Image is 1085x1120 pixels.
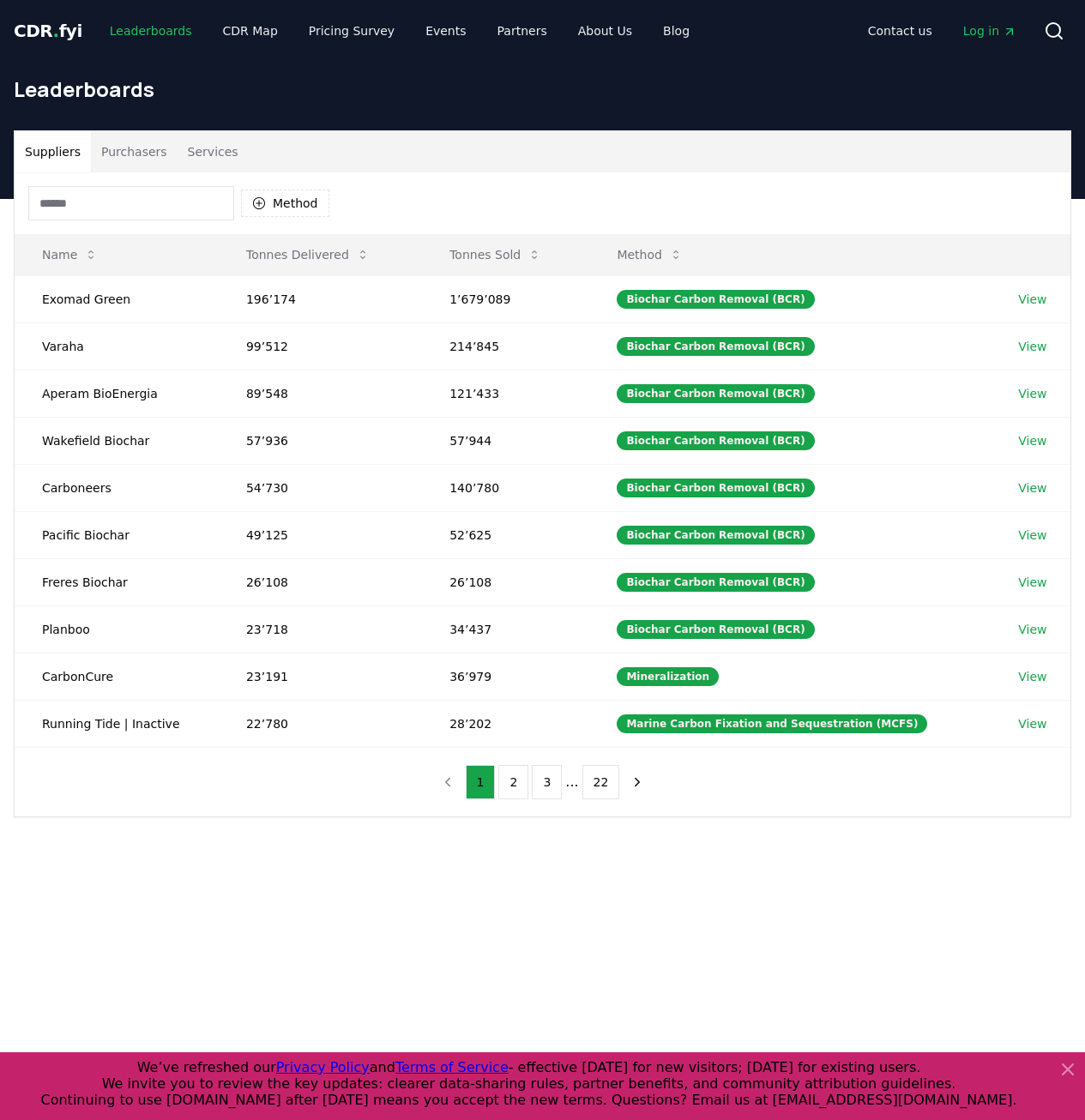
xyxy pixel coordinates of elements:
a: View [1018,432,1046,449]
a: About Us [564,15,646,46]
td: 57’936 [219,417,422,464]
a: Pricing Survey [295,15,408,46]
a: View [1018,385,1046,402]
td: 26’108 [219,558,422,605]
td: 22’780 [219,700,422,747]
span: Log in [963,22,1016,39]
button: Services [178,131,249,172]
a: View [1018,338,1046,355]
button: Purchasers [91,131,178,172]
a: Events [412,15,479,46]
a: View [1018,574,1046,591]
button: 3 [532,765,562,799]
a: Log in [949,15,1030,46]
td: Planboo [15,605,219,653]
td: Carboneers [15,464,219,511]
a: View [1018,621,1046,638]
h1: Leaderboards [14,75,1071,103]
nav: Main [854,15,1030,46]
button: next page [623,765,652,799]
li: ... [565,772,578,792]
div: Mineralization [617,667,719,686]
td: 99’512 [219,322,422,370]
td: 52’625 [422,511,589,558]
td: 214’845 [422,322,589,370]
td: 34’437 [422,605,589,653]
a: Blog [649,15,703,46]
span: CDR fyi [14,21,82,41]
td: 23’191 [219,653,422,700]
button: 22 [582,765,620,799]
td: 57’944 [422,417,589,464]
div: Biochar Carbon Removal (BCR) [617,573,814,592]
div: Biochar Carbon Removal (BCR) [617,479,814,497]
a: CDR Map [209,15,292,46]
div: Biochar Carbon Removal (BCR) [617,620,814,639]
a: Contact us [854,15,946,46]
div: Biochar Carbon Removal (BCR) [617,526,814,545]
a: View [1018,291,1046,308]
a: Partners [484,15,561,46]
td: 49’125 [219,511,422,558]
button: Suppliers [15,131,91,172]
td: 54’730 [219,464,422,511]
td: Running Tide | Inactive [15,700,219,747]
td: 1’679’089 [422,275,589,322]
div: Biochar Carbon Removal (BCR) [617,290,814,309]
td: 196’174 [219,275,422,322]
td: Aperam BioEnergia [15,370,219,417]
td: Pacific Biochar [15,511,219,558]
td: CarbonCure [15,653,219,700]
div: Biochar Carbon Removal (BCR) [617,431,814,450]
td: 26’108 [422,558,589,605]
td: 28’202 [422,700,589,747]
a: Leaderboards [96,15,206,46]
button: Method [241,190,329,217]
td: Freres Biochar [15,558,219,605]
span: . [53,21,59,41]
td: 121’433 [422,370,589,417]
td: Exomad Green [15,275,219,322]
td: 140’780 [422,464,589,511]
a: View [1018,527,1046,544]
a: View [1018,479,1046,497]
td: Wakefield Biochar [15,417,219,464]
button: 1 [466,765,496,799]
nav: Main [96,15,703,46]
a: View [1018,668,1046,685]
a: CDR.fyi [14,19,82,43]
td: 23’718 [219,605,422,653]
button: 2 [498,765,528,799]
td: 36’979 [422,653,589,700]
div: Biochar Carbon Removal (BCR) [617,384,814,403]
button: Name [28,238,112,272]
div: Biochar Carbon Removal (BCR) [617,337,814,356]
button: Tonnes Delivered [232,238,383,272]
a: View [1018,715,1046,732]
td: Varaha [15,322,219,370]
td: 89’548 [219,370,422,417]
button: Method [603,238,696,272]
div: Marine Carbon Fixation and Sequestration (MCFS) [617,714,927,733]
button: Tonnes Sold [436,238,555,272]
